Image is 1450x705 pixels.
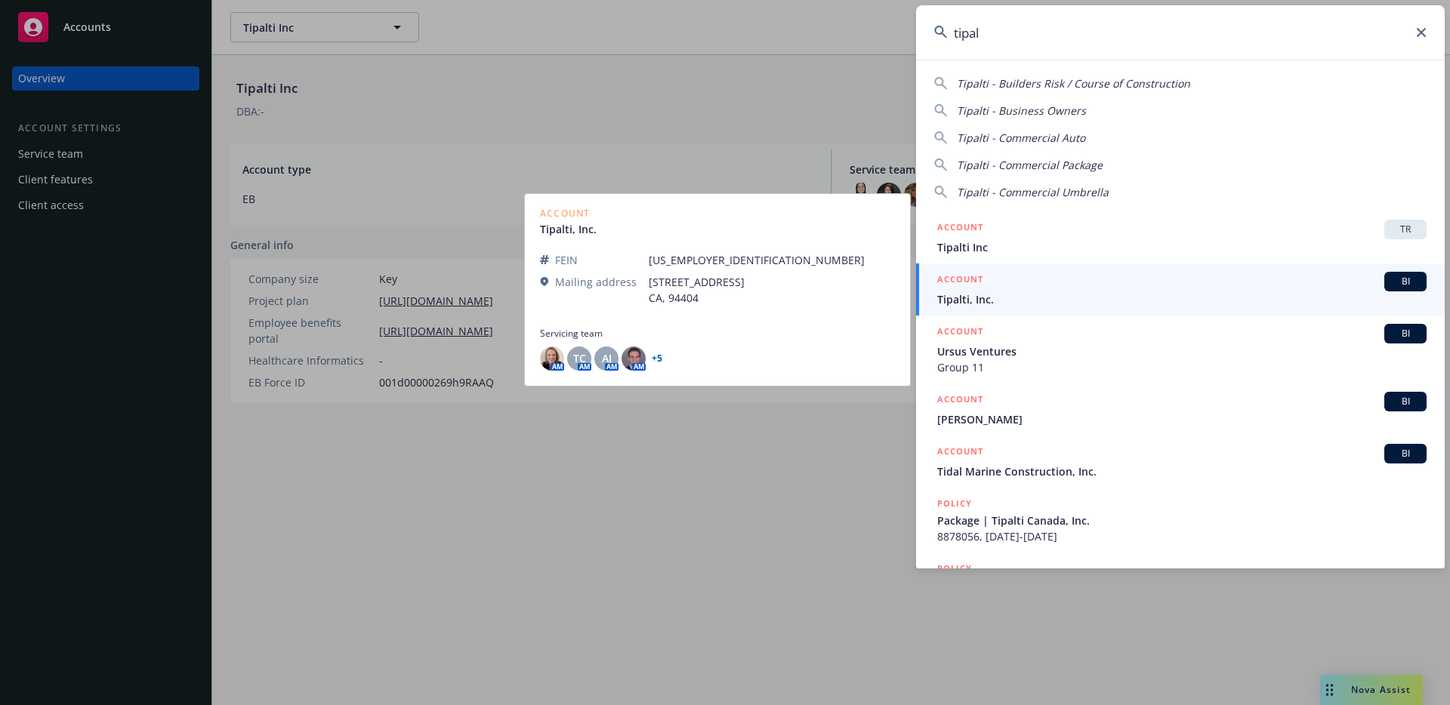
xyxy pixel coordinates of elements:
span: Tipalti Inc [937,239,1427,255]
a: ACCOUNTBIUrsus VenturesGroup 11 [916,316,1445,383]
h5: POLICY [937,496,972,511]
a: ACCOUNTBITidal Marine Construction, Inc. [916,436,1445,488]
span: BI [1390,447,1421,460]
span: Tipalti - Builders Risk / Course of Construction [957,76,1190,91]
h5: ACCOUNT [937,220,983,238]
h5: ACCOUNT [937,272,983,290]
span: [PERSON_NAME] [937,411,1427,427]
a: ACCOUNTTRTipalti Inc [916,211,1445,263]
h5: ACCOUNT [937,324,983,342]
span: BI [1390,275,1421,288]
span: Package | Tipalti Canada, Inc. [937,513,1427,528]
span: Ursus Ventures [937,343,1427,359]
h5: POLICY [937,561,972,576]
h5: ACCOUNT [937,444,983,462]
span: Tipalti, Inc. [937,291,1427,307]
a: ACCOUNTBITipalti, Inc. [916,263,1445,316]
span: Tipalti - Commercial Umbrella [957,185,1109,199]
input: Search... [916,5,1445,60]
a: ACCOUNTBI[PERSON_NAME] [916,383,1445,436]
span: Group 11 [937,359,1427,375]
span: Tipalti - Business Owners [957,103,1086,118]
span: BI [1390,395,1421,408]
span: Tipalti - Commercial Auto [957,131,1085,145]
h5: ACCOUNT [937,392,983,410]
a: POLICY [916,553,1445,617]
span: 8878056, [DATE]-[DATE] [937,528,1427,544]
span: TR [1390,223,1421,236]
span: Tidal Marine Construction, Inc. [937,463,1427,479]
a: POLICYPackage | Tipalti Canada, Inc.8878056, [DATE]-[DATE] [916,488,1445,553]
span: BI [1390,327,1421,340]
span: Tipalti - Commercial Package [957,158,1103,172]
